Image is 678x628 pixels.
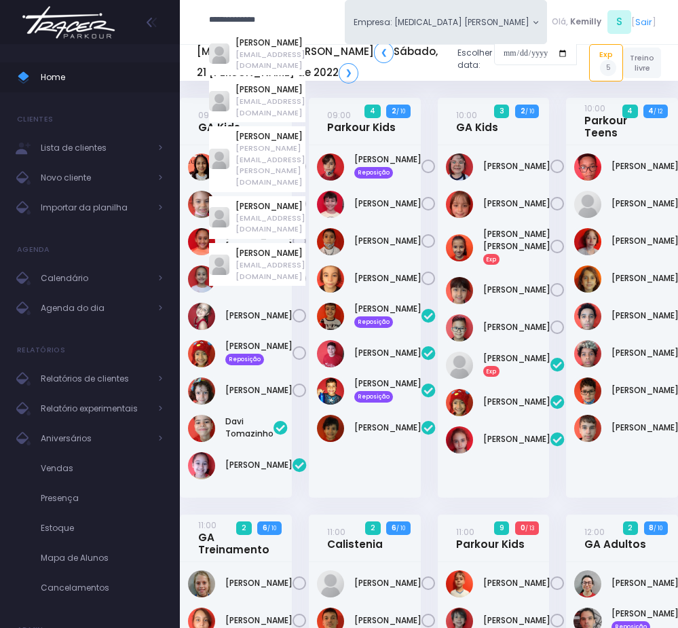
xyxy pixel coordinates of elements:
[236,49,305,71] span: [EMAIL_ADDRESS][DOMAIN_NAME]
[317,340,344,367] img: Joao henrique r montoni
[188,303,215,330] img: Manuela de Lourenzi
[483,160,550,172] a: [PERSON_NAME]
[483,433,550,445] a: [PERSON_NAME]
[354,422,421,434] a: [PERSON_NAME]
[225,415,274,440] a: Davi Tomazinho
[354,272,421,284] a: [PERSON_NAME]
[574,191,601,218] img: Marcos Aurelio Ribeiro
[17,106,53,133] h4: Clientes
[354,303,421,327] a: [PERSON_NAME] Reposição
[600,60,616,76] span: 5
[494,521,509,535] span: 9
[584,103,605,114] small: 10:00
[570,16,601,28] span: Kemilly
[225,614,293,627] a: [PERSON_NAME]
[17,337,65,364] h4: Relatórios
[574,265,601,293] img: Raul Bocchini
[354,316,393,327] span: Reposição
[446,352,473,379] img: Angélica V D Alcade
[41,519,163,537] span: Estoque
[41,370,149,388] span: Relatórios de clientes
[236,130,305,143] a: [PERSON_NAME]
[197,42,447,83] h5: [MEDICAL_DATA] [PERSON_NAME] Sábado, 21 [PERSON_NAME] de 2022
[263,523,267,533] strong: 6
[365,521,380,535] span: 2
[236,247,305,259] a: [PERSON_NAME]
[584,525,646,551] a: 12:00GA Adultos
[483,284,550,296] a: [PERSON_NAME]
[188,265,215,293] img: Heloísa Ferreira
[654,107,662,115] small: / 12
[225,459,293,471] a: [PERSON_NAME]
[225,577,293,589] a: [PERSON_NAME]
[456,526,474,538] small: 11:00
[188,570,215,597] img: Jamile Perdon Danielian
[648,106,654,116] strong: 4
[354,347,421,359] a: [PERSON_NAME]
[41,69,163,86] span: Home
[456,525,525,551] a: 11:00Parkour Kids
[396,107,405,115] small: / 10
[317,191,344,218] img: GUILHERME BARRETO BERSELLI MARINHO
[483,366,500,377] span: Exp
[188,415,215,442] img: Davi Tomazinho Cambotas
[188,452,215,479] img: Verena Palmeira
[607,10,631,34] span: S
[483,396,550,408] a: [PERSON_NAME]
[654,524,662,532] small: / 10
[649,523,654,533] strong: 8
[188,340,215,367] img: Mariana Mello Sales
[396,524,405,532] small: / 10
[446,389,473,416] img: Mariana Mello Sales
[574,228,601,255] img: Martín Finguerman
[392,523,396,533] strong: 6
[198,519,216,531] small: 11:00
[589,44,623,81] a: Exp5
[446,426,473,454] img: Nina Finguerman
[327,526,345,538] small: 11:00
[446,314,473,341] img: Ryan Naoki Ramos Goto
[446,191,473,218] img: Joana Valerio Meloso
[236,521,251,535] span: 2
[483,254,500,265] span: Exp
[339,63,358,84] a: ❯
[623,48,661,78] a: Treino livre
[521,106,525,116] strong: 2
[188,153,215,181] img: Alice Santos Coelho
[354,377,421,402] a: [PERSON_NAME] Reposição
[456,109,477,121] small: 10:00
[354,577,421,589] a: [PERSON_NAME]
[446,153,473,181] img: Helena Ferraz
[236,96,305,118] span: [EMAIL_ADDRESS][DOMAIN_NAME]
[188,228,215,255] img: Eduarda Jesus
[354,235,421,247] a: [PERSON_NAME]
[446,570,473,597] img: Arthur Valerio Meloso
[622,105,638,118] span: 4
[521,523,525,533] strong: 0
[188,191,215,218] img: Anabela Oliveira Nyari
[317,415,344,442] img: Lucas Lima
[317,303,344,330] img: Geovane Martins Ramos
[236,200,305,213] a: [PERSON_NAME]
[41,139,149,157] span: Lista de clientes
[525,524,534,532] small: / 13
[574,415,601,442] img: Othman Rajab
[236,37,305,49] a: [PERSON_NAME]
[623,521,638,535] span: 2
[327,109,351,121] small: 09:00
[317,265,344,293] img: Miguel Yanai Araujo
[584,526,605,538] small: 12:00
[354,614,421,627] a: [PERSON_NAME]
[198,519,269,556] a: 11:00GA Treinamento
[483,321,550,333] a: [PERSON_NAME]
[267,524,276,532] small: / 10
[317,377,344,405] img: Leonardo Martins Ramos
[483,577,550,589] a: [PERSON_NAME]
[317,570,344,597] img: Bernardo Valerio Meloso
[198,109,240,134] a: 09:00GA Kids
[574,340,601,367] img: Manu Pedrosa Moreira
[236,213,305,235] span: [EMAIL_ADDRESS][DOMAIN_NAME]
[188,377,215,405] img: Sophia nunes hass
[41,549,163,567] span: Mapa de Alunos
[483,352,550,377] a: [PERSON_NAME]Exp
